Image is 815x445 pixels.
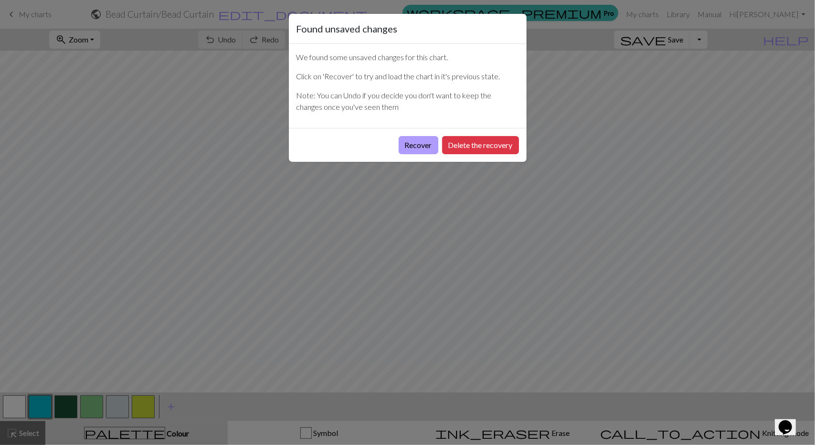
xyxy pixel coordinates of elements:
[399,136,438,154] button: Recover
[296,71,519,82] p: Click on 'Recover' to try and load the chart in it's previous state.
[296,90,519,113] p: Note: You can Undo if you decide you don't want to keep the changes once you've seen them
[296,21,398,36] h5: Found unsaved changes
[775,407,805,435] iframe: chat widget
[442,136,519,154] button: Delete the recovery
[296,52,519,63] p: We found some unsaved changes for this chart.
